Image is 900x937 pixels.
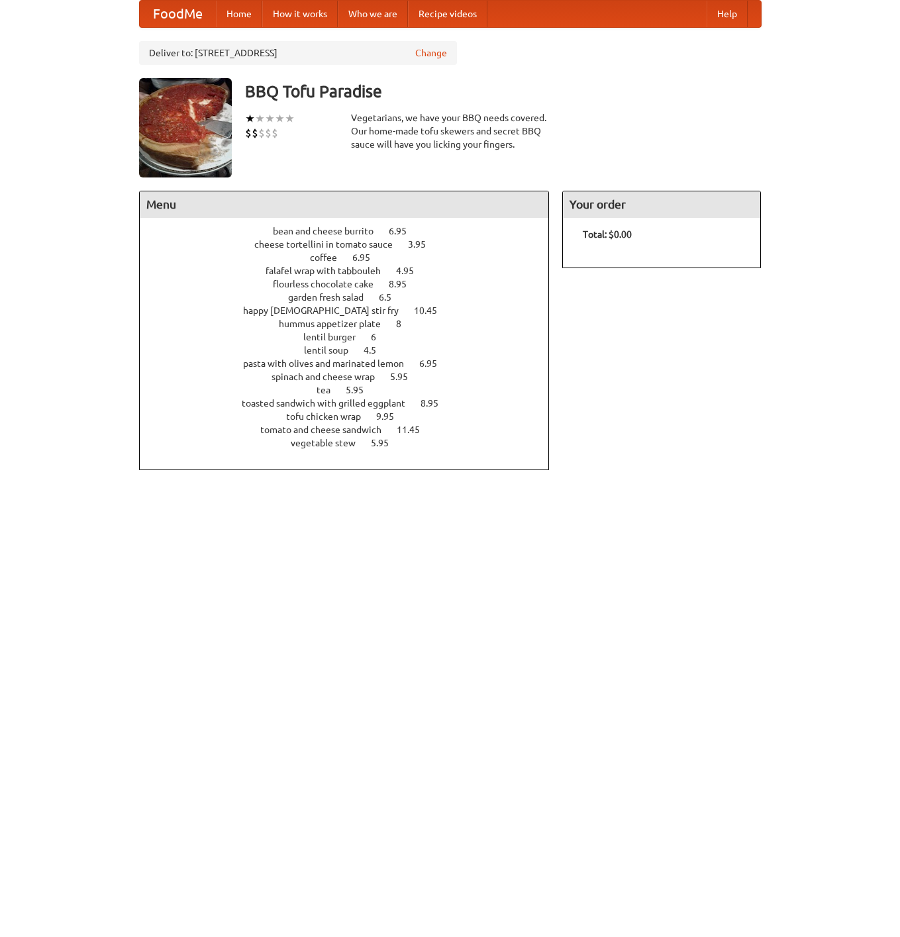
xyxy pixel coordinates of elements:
[408,1,487,27] a: Recipe videos
[140,1,216,27] a: FoodMe
[243,358,417,369] span: pasta with olives and marinated lemon
[419,358,450,369] span: 6.95
[304,345,362,356] span: lentil soup
[243,305,462,316] a: happy [DEMOGRAPHIC_DATA] stir fry 10.45
[285,111,295,126] li: ★
[288,292,377,303] span: garden fresh salad
[408,239,439,250] span: 3.95
[351,111,550,151] div: Vegetarians, we have your BBQ needs covered. Our home-made tofu skewers and secret BBQ sauce will...
[396,266,427,276] span: 4.95
[583,229,632,240] b: Total: $0.00
[262,1,338,27] a: How it works
[139,78,232,177] img: angular.jpg
[317,385,388,395] a: tea 5.95
[273,279,431,289] a: flourless chocolate cake 8.95
[243,358,462,369] a: pasta with olives and marinated lemon 6.95
[317,385,344,395] span: tea
[272,371,432,382] a: spinach and cheese wrap 5.95
[140,191,549,218] h4: Menu
[245,78,762,105] h3: BBQ Tofu Paradise
[273,226,387,236] span: bean and cheese burrito
[421,398,452,409] span: 8.95
[286,411,374,422] span: tofu chicken wrap
[258,126,265,140] li: $
[390,371,421,382] span: 5.95
[364,345,389,356] span: 4.5
[310,252,350,263] span: coffee
[288,292,416,303] a: garden fresh salad 6.5
[414,305,450,316] span: 10.45
[304,345,401,356] a: lentil soup 4.5
[255,111,265,126] li: ★
[252,126,258,140] li: $
[376,411,407,422] span: 9.95
[265,111,275,126] li: ★
[303,332,369,342] span: lentil burger
[397,424,433,435] span: 11.45
[415,46,447,60] a: Change
[216,1,262,27] a: Home
[260,424,444,435] a: tomato and cheese sandwich 11.45
[286,411,419,422] a: tofu chicken wrap 9.95
[371,332,389,342] span: 6
[266,266,438,276] a: falafel wrap with tabbouleh 4.95
[291,438,413,448] a: vegetable stew 5.95
[272,371,388,382] span: spinach and cheese wrap
[273,279,387,289] span: flourless chocolate cake
[389,226,420,236] span: 6.95
[379,292,405,303] span: 6.5
[310,252,395,263] a: coffee 6.95
[266,266,394,276] span: falafel wrap with tabbouleh
[338,1,408,27] a: Who we are
[346,385,377,395] span: 5.95
[352,252,383,263] span: 6.95
[254,239,406,250] span: cheese tortellini in tomato sauce
[245,111,255,126] li: ★
[396,319,415,329] span: 8
[272,126,278,140] li: $
[265,126,272,140] li: $
[243,305,412,316] span: happy [DEMOGRAPHIC_DATA] stir fry
[139,41,457,65] div: Deliver to: [STREET_ADDRESS]
[275,111,285,126] li: ★
[707,1,748,27] a: Help
[242,398,463,409] a: toasted sandwich with grilled eggplant 8.95
[260,424,395,435] span: tomato and cheese sandwich
[371,438,402,448] span: 5.95
[303,332,401,342] a: lentil burger 6
[291,438,369,448] span: vegetable stew
[242,398,419,409] span: toasted sandwich with grilled eggplant
[389,279,420,289] span: 8.95
[279,319,426,329] a: hummus appetizer plate 8
[254,239,450,250] a: cheese tortellini in tomato sauce 3.95
[245,126,252,140] li: $
[563,191,760,218] h4: Your order
[273,226,431,236] a: bean and cheese burrito 6.95
[279,319,394,329] span: hummus appetizer plate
